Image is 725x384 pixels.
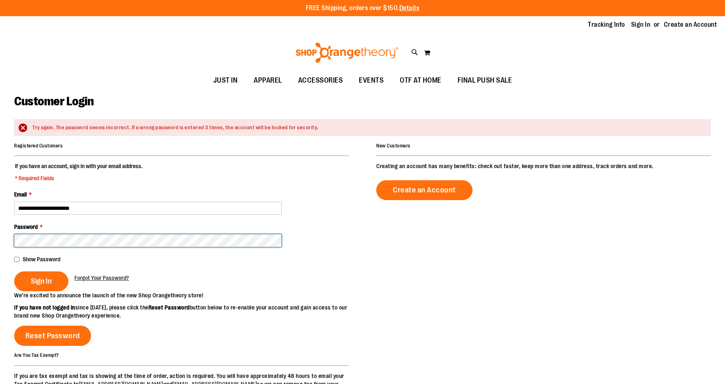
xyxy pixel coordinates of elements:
[351,71,392,90] a: EVENTS
[458,71,512,90] span: FINAL PUSH SALE
[205,71,246,90] a: JUST IN
[376,180,473,200] a: Create an Account
[631,20,651,29] a: Sign In
[290,71,351,90] a: ACCESSORIES
[31,277,52,286] span: Sign In
[393,186,456,194] span: Create an Account
[14,224,38,230] span: Password
[246,71,290,90] a: APPAREL
[14,352,59,358] strong: Are You Tax Exempt?
[213,71,238,90] span: JUST IN
[74,274,129,282] a: Forgot Your Password?
[298,71,343,90] span: ACCESSORIES
[295,43,399,63] img: Shop Orangetheory
[14,143,63,149] strong: Registered Customers
[14,94,93,108] span: Customer Login
[14,303,362,320] p: since [DATE], please click the button below to re-enable your account and gain access to our bran...
[32,124,703,132] div: Try again. The password seems incorrect. If a wrong password is entered 3 times, the account will...
[400,71,441,90] span: OTF AT HOME
[359,71,384,90] span: EVENTS
[23,256,60,262] span: Show Password
[14,162,143,182] legend: If you have an account, sign in with your email address.
[14,271,68,291] button: Sign In
[306,4,420,13] p: FREE Shipping, orders over $150.
[14,326,91,346] a: Reset Password
[14,291,362,299] p: We’re excited to announce the launch of the new Shop Orangetheory store!
[74,275,129,281] span: Forgot Your Password?
[376,143,411,149] strong: New Customers
[664,20,717,29] a: Create an Account
[399,4,420,12] a: Details
[15,174,142,182] span: * Required Fields
[254,71,282,90] span: APPAREL
[449,71,520,90] a: FINAL PUSH SALE
[588,20,625,29] a: Tracking Info
[14,191,27,198] span: Email
[392,71,449,90] a: OTF AT HOME
[14,304,75,311] strong: If you have not logged in
[148,304,190,311] strong: Reset Password
[25,331,80,340] span: Reset Password
[376,162,711,170] p: Creating an account has many benefits: check out faster, keep more than one address, track orders...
